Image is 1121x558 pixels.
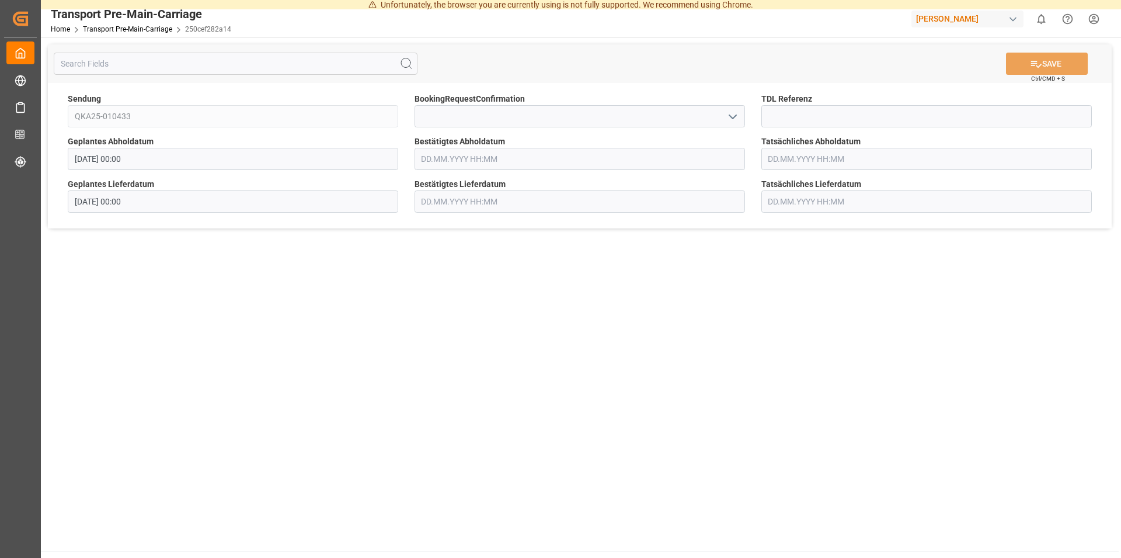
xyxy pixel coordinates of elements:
span: Tatsächliches Lieferdatum [761,178,861,190]
button: [PERSON_NAME] [911,8,1028,30]
span: Bestätigtes Abholdatum [415,136,505,148]
span: Sendung [68,93,101,105]
input: Search Fields [54,53,417,75]
input: DD.MM.YYYY HH:MM [68,190,398,213]
span: Tatsächliches Abholdatum [761,136,861,148]
button: Help Center [1054,6,1081,32]
input: DD.MM.YYYY HH:MM [761,148,1092,170]
input: DD.MM.YYYY HH:MM [761,190,1092,213]
span: Bestätigtes Lieferdatum [415,178,506,190]
button: open menu [723,108,740,126]
span: TDL Referenz [761,93,812,105]
span: BookingRequestConfirmation [415,93,525,105]
input: DD.MM.YYYY HH:MM [415,190,745,213]
input: DD.MM.YYYY HH:MM [68,148,398,170]
span: Ctrl/CMD + S [1031,74,1065,83]
button: SAVE [1006,53,1088,75]
a: Transport Pre-Main-Carriage [83,25,172,33]
div: [PERSON_NAME] [911,11,1023,27]
input: DD.MM.YYYY HH:MM [415,148,745,170]
div: Transport Pre-Main-Carriage [51,5,231,23]
span: Geplantes Abholdatum [68,136,154,148]
span: Geplantes Lieferdatum [68,178,154,190]
button: show 0 new notifications [1028,6,1054,32]
a: Home [51,25,70,33]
